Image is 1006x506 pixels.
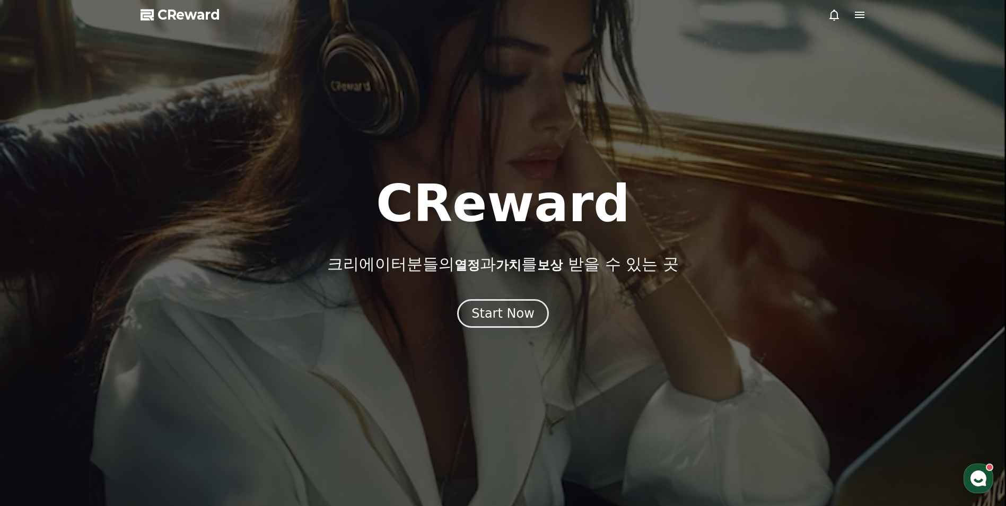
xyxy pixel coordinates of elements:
[537,258,563,273] span: 보상
[471,305,535,322] div: Start Now
[141,6,220,23] a: CReward
[457,299,549,328] button: Start Now
[454,258,480,273] span: 열정
[376,178,630,229] h1: CReward
[496,258,521,273] span: 가치
[158,6,220,23] span: CReward
[327,255,678,274] p: 크리에이터분들의 과 를 받을 수 있는 곳
[457,310,549,320] a: Start Now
